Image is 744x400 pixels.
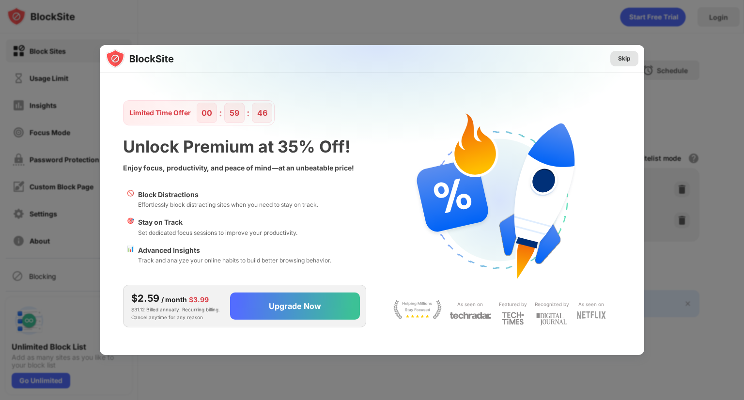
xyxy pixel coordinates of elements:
[106,45,650,237] img: gradient.svg
[269,301,321,311] div: Upgrade Now
[457,300,483,309] div: As seen on
[535,300,569,309] div: Recognized by
[131,291,222,321] div: $31.12 Billed annually. Recurring billing. Cancel anytime for any reason
[138,245,331,256] div: Advanced Insights
[161,294,187,305] div: / month
[578,300,604,309] div: As seen on
[577,311,606,319] img: light-netflix.svg
[127,245,134,265] div: 📊
[502,311,524,325] img: light-techtimes.svg
[138,256,331,265] div: Track and analyze your online habits to build better browsing behavior.
[618,54,631,63] div: Skip
[499,300,527,309] div: Featured by
[131,291,159,306] div: $2.59
[189,294,209,305] div: $3.99
[536,311,567,327] img: light-digital-journal.svg
[393,300,442,319] img: light-stay-focus.svg
[449,311,491,320] img: light-techradar.svg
